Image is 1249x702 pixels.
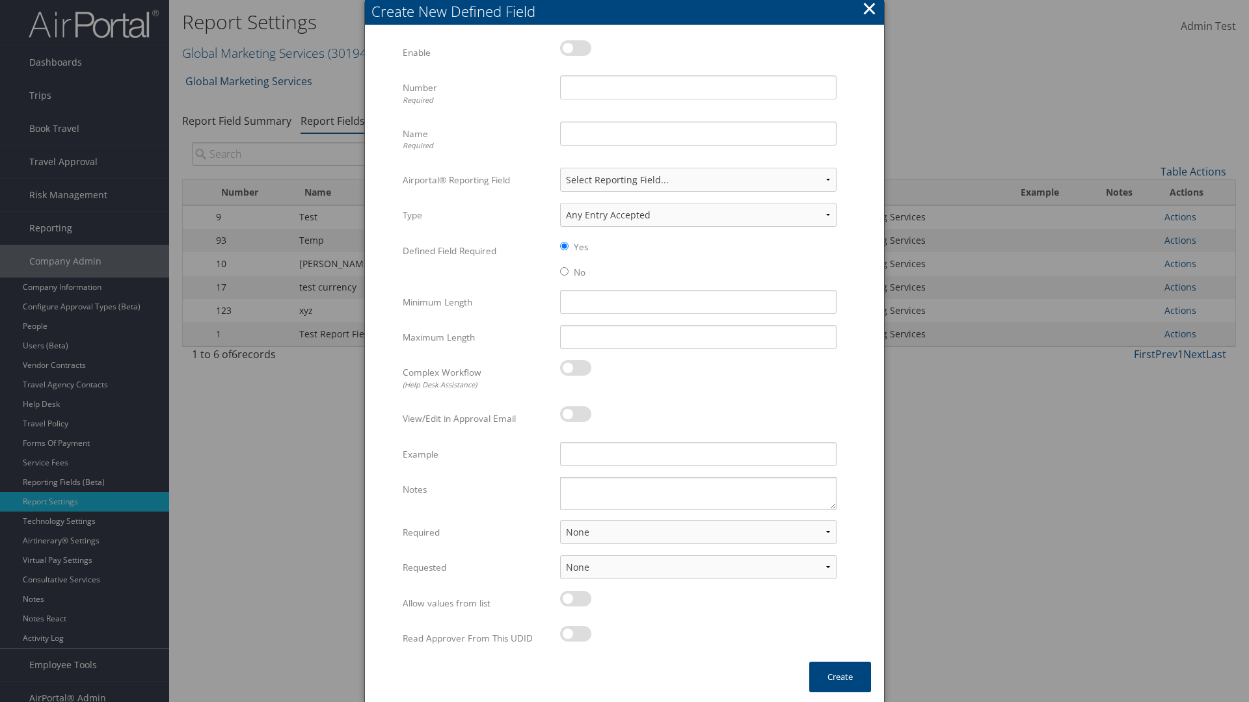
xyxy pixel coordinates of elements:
label: Type [403,203,550,227]
label: Requested [403,555,550,580]
label: Airportal® Reporting Field [403,168,550,192]
label: Yes [574,240,588,253]
label: Example [403,442,550,467]
label: Notes [403,477,550,502]
label: Defined Field Required [403,239,550,263]
label: Name [403,122,550,157]
div: Required [403,95,550,106]
button: Create [809,662,871,692]
div: Create New Defined Field [371,1,884,21]
label: Number [403,75,550,111]
label: No [574,266,585,279]
label: View/Edit in Approval Email [403,406,550,431]
label: Allow values from list [403,591,550,616]
div: Required [403,140,550,151]
label: Minimum Length [403,290,550,315]
label: Maximum Length [403,325,550,350]
label: Required [403,520,550,545]
label: Read Approver From This UDID [403,626,550,651]
label: Complex Workflow [403,360,550,396]
div: (Help Desk Assistance) [403,380,550,391]
label: Enable [403,40,550,65]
